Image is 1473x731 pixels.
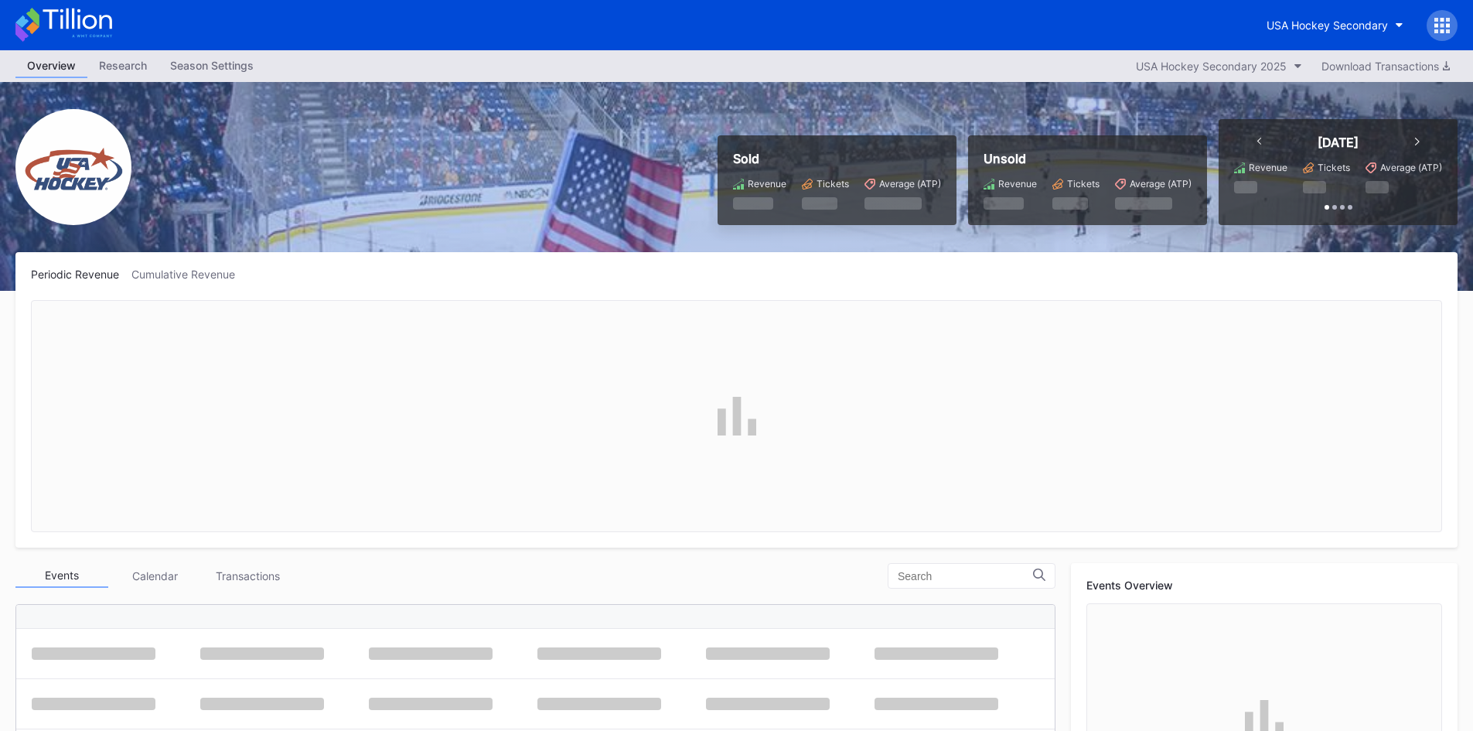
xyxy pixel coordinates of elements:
[1321,60,1450,73] div: Download Transactions
[1136,60,1287,73] div: USA Hockey Secondary 2025
[1249,162,1287,173] div: Revenue
[159,54,265,78] a: Season Settings
[817,178,849,190] div: Tickets
[108,564,201,588] div: Calendar
[159,54,265,77] div: Season Settings
[15,564,108,588] div: Events
[1267,19,1388,32] div: USA Hockey Secondary
[201,564,294,588] div: Transactions
[733,151,941,166] div: Sold
[15,54,87,78] a: Overview
[87,54,159,78] a: Research
[998,178,1037,190] div: Revenue
[1255,11,1415,39] button: USA Hockey Secondary
[15,109,131,225] img: USA_Hockey_Secondary.png
[1314,56,1458,77] button: Download Transactions
[1318,162,1350,173] div: Tickets
[131,268,247,281] div: Cumulative Revenue
[984,151,1192,166] div: Unsold
[1086,579,1442,592] div: Events Overview
[879,178,941,190] div: Average (ATP)
[87,54,159,77] div: Research
[1067,178,1100,190] div: Tickets
[1318,135,1359,150] div: [DATE]
[1128,56,1310,77] button: USA Hockey Secondary 2025
[898,570,1033,582] input: Search
[748,178,786,190] div: Revenue
[31,268,131,281] div: Periodic Revenue
[1130,178,1192,190] div: Average (ATP)
[1380,162,1442,173] div: Average (ATP)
